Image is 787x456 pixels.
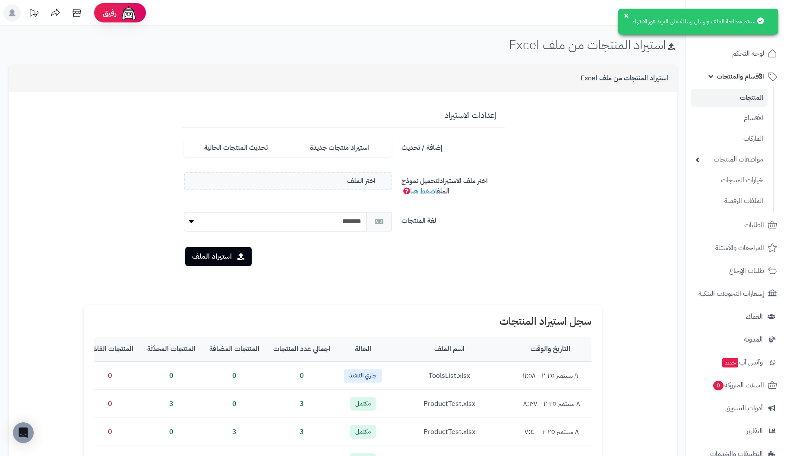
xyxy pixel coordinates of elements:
td: 0 [79,361,140,389]
label: تحديث المنتجات الحالية [184,139,288,157]
h1: استيراد المنتجات من ملف Excel [509,38,677,52]
a: أدوات التسويق [691,398,782,418]
td: ٨ سبتمبر ٢٠٢٥ - ٠٨:٣٧ [509,390,591,418]
a: المنتجات [691,89,768,107]
span: مكتمل [350,397,376,411]
span: اختر الملف [347,176,376,186]
span: إشعارات التحويلات البنكية [699,288,764,300]
td: 0 [140,418,202,446]
span: جاري التنفيذ [344,369,382,383]
td: 0 [202,390,266,418]
label: اختر ملف الاستيراد [398,172,508,196]
td: 3 [266,390,337,418]
a: التقارير [691,421,782,441]
a: تحديثات المنصة [23,4,44,24]
a: وآتس آبجديد [691,352,782,373]
span: السلات المتروكة [712,379,764,391]
span: المراجعات والأسئلة [715,242,764,254]
td: 0 [202,361,266,389]
a: المدونة [691,329,782,350]
td: ProductTest.xlsx [389,390,509,418]
img: ai-face.png [120,4,137,22]
a: الملفات الرقمية [691,192,768,210]
a: مواصفات المنتجات [691,150,768,169]
td: ٩ سبتمبر ٢٠٢٥ - ١١:٥٨ [509,361,591,389]
span: أدوات التسويق [725,402,763,414]
th: الحالة [337,337,389,361]
td: 0 [79,390,140,418]
td: 3 [140,390,202,418]
div: سيتم معالجة الملف وارسال رسالة على البريد فور الانتهاء [618,9,778,35]
span: طلبات الإرجاع [729,265,764,277]
th: المنتجات المحدّثة [140,337,202,361]
span: لوحة التحكم [732,47,764,60]
a: طلبات الإرجاع [691,260,782,281]
td: 0 [266,361,337,389]
span: إعدادات الاستيراد [445,109,496,121]
button: × [623,12,629,19]
span: الطلبات [744,219,764,231]
span: التقارير [746,425,763,437]
a: المراجعات والأسئلة [691,237,782,258]
a: الأقسام [691,109,768,127]
h3: استيراد المنتجات من ملف Excel [581,75,668,82]
td: 3 [202,418,266,446]
label: لغة المنتجات [398,212,508,226]
td: ToolsList.xlsx [389,361,509,389]
td: ProductTest.xlsx [389,418,509,446]
h1: سجل استيراد المنتجات [94,316,591,327]
span: وآتس آب [721,356,763,368]
td: 0 [79,418,140,446]
div: Open Intercom Messenger [13,422,34,443]
span: الأقسام والمنتجات [717,70,764,82]
a: الماركات [691,130,768,148]
th: التاريخ والوقت [509,337,591,361]
span: رفيق [103,8,117,18]
span: لتحميل نموذج الملف [401,176,449,196]
span: 0 [713,381,724,390]
td: 0 [140,361,202,389]
label: استيراد منتجات جديدة [288,139,391,157]
td: ٨ سبتمبر ٢٠٢٥ - ٠٧:٤٠ [509,418,591,446]
th: اجمالي عدد المنتجات [266,337,337,361]
th: اسم الملف [389,337,509,361]
a: الطلبات [691,215,782,235]
span: جديد [722,358,738,367]
a: السلات المتروكة0 [691,375,782,396]
button: استيراد الملف [185,247,252,266]
label: إضافة / تحديث [398,139,508,153]
a: العملاء [691,306,782,327]
span: مكتمل [350,425,376,439]
th: المنتجات المضافة [202,337,266,361]
a: إشعارات التحويلات البنكية [691,283,782,304]
a: اضغط هنا [410,186,437,196]
td: 3 [266,418,337,446]
span: العملاء [746,310,763,323]
span: المدونة [744,333,763,345]
a: خيارات المنتجات [691,171,768,190]
a: لوحة التحكم [691,43,782,64]
th: المنتجات الفاشلة [79,337,140,361]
